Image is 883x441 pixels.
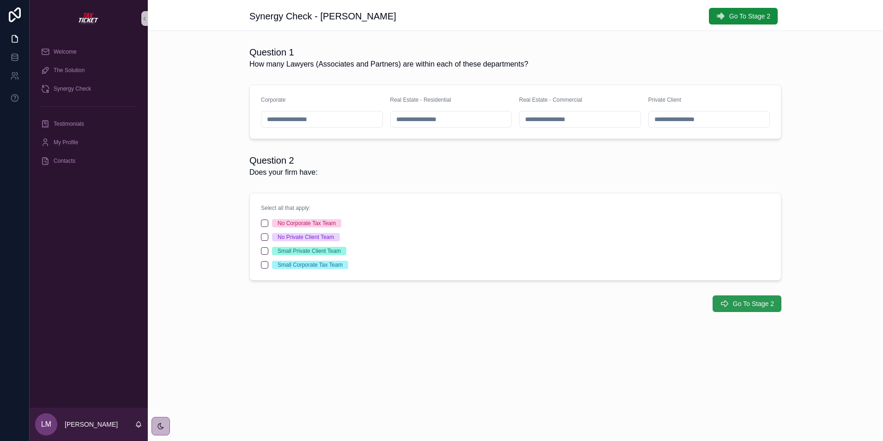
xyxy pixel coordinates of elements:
span: Synergy Check [54,85,91,92]
h1: Synergy Check - [PERSON_NAME] [249,10,396,23]
span: My Profile [54,139,78,146]
a: Testimonials [35,116,142,132]
button: Go To Stage 2 [713,295,781,312]
span: Go To Stage 2 [729,12,770,21]
a: Synergy Check [35,80,142,97]
span: How many Lawyers (Associates and Partners) are within each of these departments? [249,59,528,70]
h1: Question 2 [249,154,318,167]
span: Select all that apply: [261,205,310,211]
span: Go To Stage 2 [733,299,774,308]
a: Welcome [35,43,142,60]
span: Testimonials [54,120,84,128]
div: Small Private Client Team [278,247,341,255]
div: No Corporate Tax Team [278,219,336,227]
button: Go To Stage 2 [709,8,778,24]
h1: Question 1 [249,46,528,59]
span: The Solution [54,67,85,74]
div: No Private Client Team [278,233,334,241]
span: LM [41,419,51,430]
span: Welcome [54,48,77,55]
p: [PERSON_NAME] [65,420,118,429]
span: Corporate [261,97,285,103]
span: Contacts [54,157,75,165]
span: Real Estate - Commercial [519,97,582,103]
div: Small Corporate Tax Team [278,261,343,269]
span: Private Client [648,97,681,103]
img: App logo [78,11,100,26]
span: Does your firm have: [249,167,318,178]
a: The Solution [35,62,142,79]
a: My Profile [35,134,142,151]
a: Contacts [35,153,142,169]
div: scrollable content [30,37,148,181]
span: Real Estate - Residential [390,97,451,103]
